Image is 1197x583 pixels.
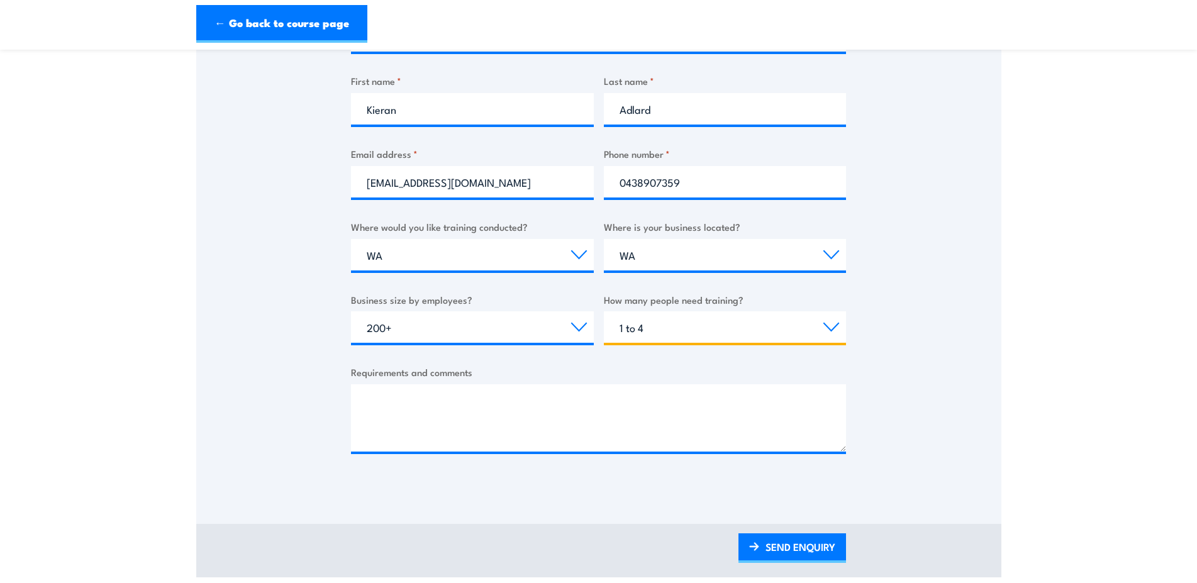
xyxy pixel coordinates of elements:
label: Requirements and comments [351,365,846,379]
label: Where would you like training conducted? [351,219,594,234]
a: SEND ENQUIRY [738,533,846,563]
label: Last name [604,74,847,88]
label: Where is your business located? [604,219,847,234]
label: Phone number [604,147,847,161]
label: Business size by employees? [351,292,594,307]
label: How many people need training? [604,292,847,307]
label: First name [351,74,594,88]
label: Email address [351,147,594,161]
a: ← Go back to course page [196,5,367,43]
